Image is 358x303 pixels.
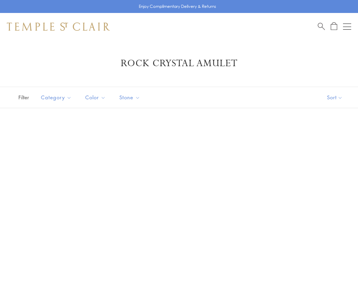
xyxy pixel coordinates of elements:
[36,90,77,105] button: Category
[312,87,358,108] button: Show sort by
[7,23,110,31] img: Temple St. Clair
[331,22,337,31] a: Open Shopping Bag
[80,90,111,105] button: Color
[17,57,341,70] h1: Rock Crystal Amulet
[114,90,145,105] button: Stone
[318,22,325,31] a: Search
[343,23,351,31] button: Open navigation
[139,3,216,10] p: Enjoy Complimentary Delivery & Returns
[116,93,145,102] span: Stone
[38,93,77,102] span: Category
[82,93,111,102] span: Color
